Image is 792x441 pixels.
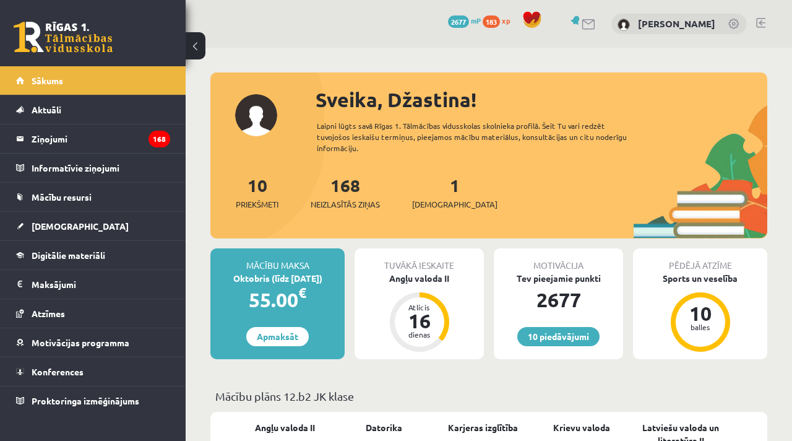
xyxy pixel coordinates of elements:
[483,15,500,28] span: 183
[32,191,92,203] span: Mācību resursi
[210,272,345,285] div: Oktobris (līdz [DATE])
[401,303,438,311] div: Atlicis
[32,337,129,348] span: Motivācijas programma
[16,183,170,211] a: Mācību resursi
[32,250,105,261] span: Digitālie materiāli
[471,15,481,25] span: mP
[355,272,484,354] a: Angļu valoda II Atlicis 16 dienas
[14,22,113,53] a: Rīgas 1. Tālmācības vidusskola
[236,174,278,211] a: 10Priekšmeti
[32,124,170,153] legend: Ziņojumi
[210,248,345,272] div: Mācību maksa
[16,241,170,269] a: Digitālie materiāli
[32,154,170,182] legend: Informatīvie ziņojumi
[633,272,767,354] a: Sports un veselība 10 balles
[355,272,484,285] div: Angļu valoda II
[366,421,402,434] a: Datorika
[401,331,438,338] div: dienas
[16,386,170,415] a: Proktoringa izmēģinājums
[316,85,767,115] div: Sveika, Džastina!
[412,198,497,211] span: [DEMOGRAPHIC_DATA]
[32,270,170,299] legend: Maksājumi
[16,299,170,328] a: Atzīmes
[355,248,484,272] div: Tuvākā ieskaite
[412,174,497,211] a: 1[DEMOGRAPHIC_DATA]
[401,311,438,331] div: 16
[16,270,170,299] a: Maksājumi
[32,220,129,232] span: [DEMOGRAPHIC_DATA]
[483,15,516,25] a: 183 xp
[311,174,380,211] a: 168Neizlasītās ziņas
[448,15,481,25] a: 2677 mP
[448,421,518,434] a: Karjeras izglītība
[682,303,719,323] div: 10
[16,124,170,153] a: Ziņojumi168
[32,75,63,86] span: Sākums
[32,308,65,319] span: Atzīmes
[246,327,309,346] a: Apmaksāt
[682,323,719,331] div: balles
[311,198,380,211] span: Neizlasītās ziņas
[16,328,170,357] a: Motivācijas programma
[16,154,170,182] a: Informatīvie ziņojumi
[517,327,600,346] a: 10 piedāvājumi
[16,66,170,95] a: Sākums
[553,421,610,434] a: Krievu valoda
[148,131,170,147] i: 168
[494,285,623,315] div: 2677
[32,366,84,377] span: Konferences
[32,395,139,406] span: Proktoringa izmēģinājums
[32,104,61,115] span: Aktuāli
[236,198,278,211] span: Priekšmeti
[618,19,630,31] img: Džastina Leonoviča - Batņa
[502,15,510,25] span: xp
[255,421,315,434] a: Angļu valoda II
[633,272,767,285] div: Sports un veselība
[638,17,715,30] a: [PERSON_NAME]
[215,388,762,404] p: Mācību plāns 12.b2 JK klase
[16,95,170,124] a: Aktuāli
[16,357,170,386] a: Konferences
[633,248,767,272] div: Pēdējā atzīme
[448,15,469,28] span: 2677
[317,120,651,154] div: Laipni lūgts savā Rīgas 1. Tālmācības vidusskolas skolnieka profilā. Šeit Tu vari redzēt tuvojošo...
[210,285,345,315] div: 55.00
[494,248,623,272] div: Motivācija
[298,284,306,302] span: €
[16,212,170,240] a: [DEMOGRAPHIC_DATA]
[494,272,623,285] div: Tev pieejamie punkti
